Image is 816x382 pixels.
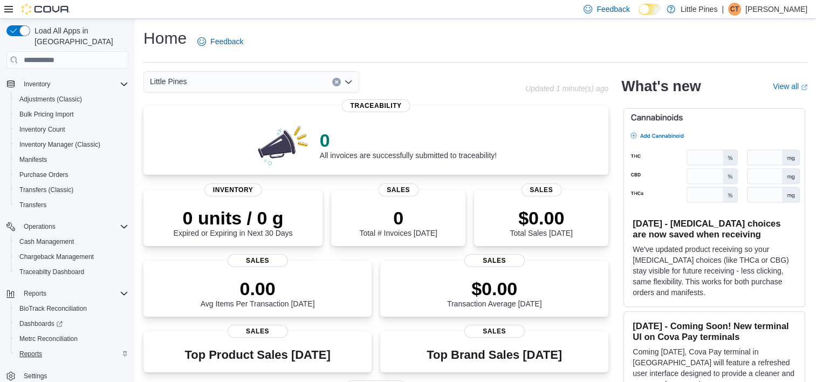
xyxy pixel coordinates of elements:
[19,220,128,233] span: Operations
[19,140,100,149] span: Inventory Manager (Classic)
[681,3,717,16] p: Little Pines
[15,153,128,166] span: Manifests
[15,93,128,106] span: Adjustments (Classic)
[525,84,608,93] p: Updated 1 minute(s) ago
[510,207,572,237] div: Total Sales [DATE]
[15,183,128,196] span: Transfers (Classic)
[15,235,128,248] span: Cash Management
[19,186,73,194] span: Transfers (Classic)
[359,207,437,237] div: Total # Invoices [DATE]
[228,254,288,267] span: Sales
[11,122,133,137] button: Inventory Count
[15,302,91,315] a: BioTrack Reconciliation
[19,253,94,261] span: Chargeback Management
[730,3,739,16] span: CT
[510,207,572,229] p: $0.00
[24,222,56,231] span: Operations
[11,197,133,213] button: Transfers
[15,265,88,278] a: Traceabilty Dashboard
[344,78,353,86] button: Open list of options
[19,268,84,276] span: Traceabilty Dashboard
[633,320,796,342] h3: [DATE] - Coming Soon! New terminal UI on Cova Pay terminals
[143,28,187,49] h1: Home
[19,237,74,246] span: Cash Management
[15,108,78,121] a: Bulk Pricing Import
[15,183,78,196] a: Transfers (Classic)
[11,346,133,361] button: Reports
[19,78,128,91] span: Inventory
[15,265,128,278] span: Traceabilty Dashboard
[15,332,82,345] a: Metrc Reconciliation
[19,170,68,179] span: Purchase Orders
[19,319,63,328] span: Dashboards
[11,264,133,279] button: Traceabilty Dashboard
[342,99,410,112] span: Traceability
[22,4,70,15] img: Cova
[621,78,701,95] h2: What's new
[19,287,128,300] span: Reports
[15,347,46,360] a: Reports
[633,218,796,240] h3: [DATE] - [MEDICAL_DATA] choices are now saved when receiving
[320,129,497,160] div: All invoices are successfully submitted to traceability!
[19,110,74,119] span: Bulk Pricing Import
[11,152,133,167] button: Manifests
[24,372,47,380] span: Settings
[19,155,47,164] span: Manifests
[427,349,562,361] h3: Top Brand Sales [DATE]
[201,278,315,308] div: Avg Items Per Transaction [DATE]
[320,129,497,151] p: 0
[11,167,133,182] button: Purchase Orders
[19,304,87,313] span: BioTrack Reconciliation
[210,36,243,47] span: Feedback
[15,153,51,166] a: Manifests
[15,138,105,151] a: Inventory Manager (Classic)
[15,123,70,136] a: Inventory Count
[728,3,741,16] div: Candace Thompson
[19,335,78,343] span: Metrc Reconciliation
[15,168,128,181] span: Purchase Orders
[15,93,86,106] a: Adjustments (Classic)
[378,183,419,196] span: Sales
[15,138,128,151] span: Inventory Manager (Classic)
[2,286,133,301] button: Reports
[15,250,98,263] a: Chargeback Management
[15,235,78,248] a: Cash Management
[722,3,724,16] p: |
[15,168,73,181] a: Purchase Orders
[255,123,311,166] img: 0
[633,244,796,298] p: We've updated product receiving so your [MEDICAL_DATA] choices (like THCa or CBG) stay visible fo...
[11,182,133,197] button: Transfers (Classic)
[19,287,51,300] button: Reports
[773,82,807,91] a: View allExternal link
[447,278,542,299] p: $0.00
[201,278,315,299] p: 0.00
[15,302,128,315] span: BioTrack Reconciliation
[639,4,661,15] input: Dark Mode
[30,25,128,47] span: Load All Apps in [GEOGRAPHIC_DATA]
[150,75,187,88] span: Little Pines
[204,183,262,196] span: Inventory
[2,77,133,92] button: Inventory
[15,250,128,263] span: Chargeback Management
[447,278,542,308] div: Transaction Average [DATE]
[184,349,330,361] h3: Top Product Sales [DATE]
[801,84,807,91] svg: External link
[11,316,133,331] a: Dashboards
[464,325,525,338] span: Sales
[19,125,65,134] span: Inventory Count
[15,317,128,330] span: Dashboards
[521,183,561,196] span: Sales
[19,350,42,358] span: Reports
[11,107,133,122] button: Bulk Pricing Import
[596,4,629,15] span: Feedback
[11,234,133,249] button: Cash Management
[15,317,67,330] a: Dashboards
[11,249,133,264] button: Chargeback Management
[19,95,82,104] span: Adjustments (Classic)
[15,123,128,136] span: Inventory Count
[15,108,128,121] span: Bulk Pricing Import
[332,78,341,86] button: Clear input
[11,301,133,316] button: BioTrack Reconciliation
[15,332,128,345] span: Metrc Reconciliation
[745,3,807,16] p: [PERSON_NAME]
